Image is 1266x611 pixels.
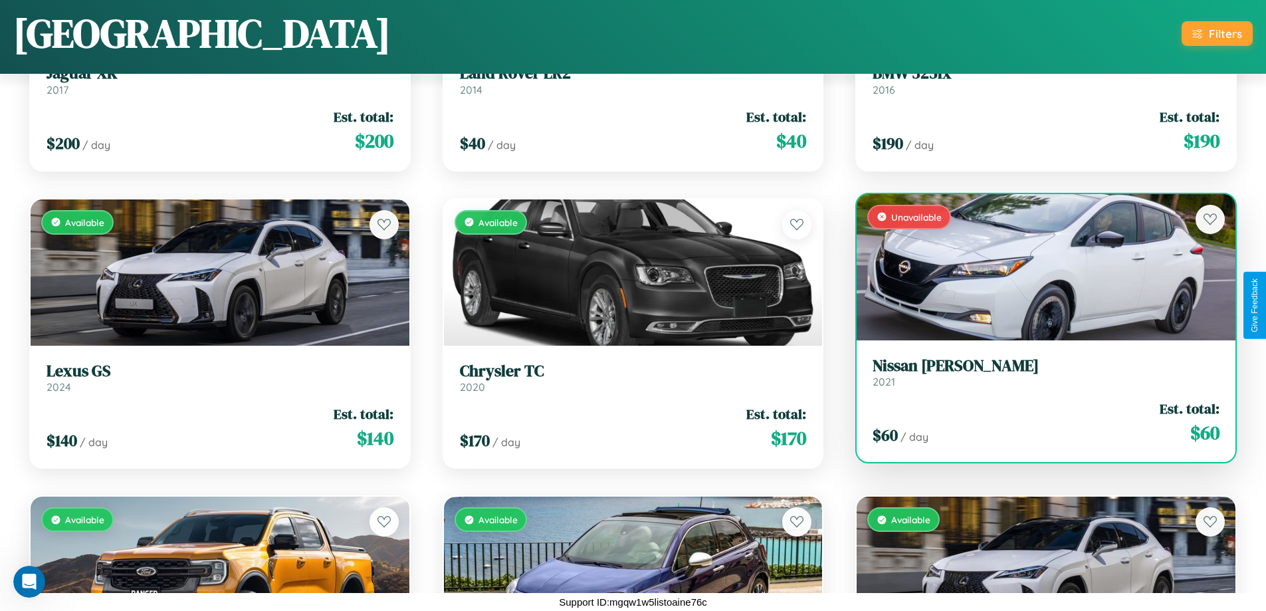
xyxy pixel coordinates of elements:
[776,128,806,154] span: $ 40
[873,356,1219,376] h3: Nissan [PERSON_NAME]
[492,435,520,449] span: / day
[746,107,806,126] span: Est. total:
[873,375,895,388] span: 2021
[873,356,1219,389] a: Nissan [PERSON_NAME]2021
[1160,399,1219,418] span: Est. total:
[891,514,930,525] span: Available
[1190,420,1219,446] span: $ 60
[47,64,393,96] a: Jaguar XK2017
[460,362,807,394] a: Chrysler TC2020
[13,566,45,598] iframe: Intercom live chat
[460,64,807,83] h3: Land Rover LR2
[746,404,806,424] span: Est. total:
[1160,107,1219,126] span: Est. total:
[873,424,898,446] span: $ 60
[334,404,393,424] span: Est. total:
[873,64,1219,96] a: BMW 325ix2016
[460,429,490,451] span: $ 170
[355,128,393,154] span: $ 200
[559,593,707,611] p: Support ID: mgqw1w5listoaine76c
[460,83,482,96] span: 2014
[460,362,807,381] h3: Chrysler TC
[334,107,393,126] span: Est. total:
[460,64,807,96] a: Land Rover LR22014
[47,429,77,451] span: $ 140
[873,132,903,154] span: $ 190
[1250,279,1259,332] div: Give Feedback
[900,430,928,443] span: / day
[1209,27,1242,41] div: Filters
[478,514,518,525] span: Available
[357,425,393,451] span: $ 140
[65,217,104,228] span: Available
[1184,128,1219,154] span: $ 190
[47,380,71,394] span: 2024
[47,362,393,381] h3: Lexus GS
[65,514,104,525] span: Available
[47,64,393,83] h3: Jaguar XK
[47,83,68,96] span: 2017
[873,64,1219,83] h3: BMW 325ix
[1182,21,1253,46] button: Filters
[80,435,108,449] span: / day
[13,6,391,61] h1: [GEOGRAPHIC_DATA]
[82,138,110,152] span: / day
[873,83,895,96] span: 2016
[891,211,942,223] span: Unavailable
[906,138,934,152] span: / day
[478,217,518,228] span: Available
[771,425,806,451] span: $ 170
[460,132,485,154] span: $ 40
[47,362,393,394] a: Lexus GS2024
[488,138,516,152] span: / day
[460,380,485,394] span: 2020
[47,132,80,154] span: $ 200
